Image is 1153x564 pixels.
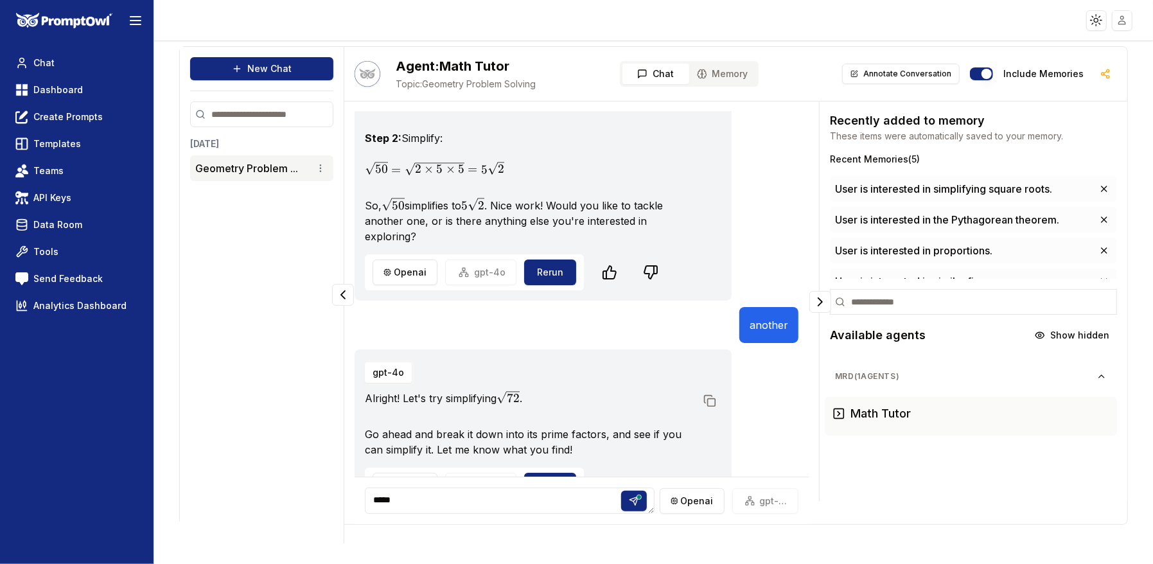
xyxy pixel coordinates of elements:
span: Show hidden [1050,329,1109,342]
h3: [DATE] [190,137,333,150]
button: Rerun [524,260,576,285]
p: Go ahead and break it down into its prime factors, and see if you can simplify it. Let me know wh... [365,427,696,457]
a: API Keys [10,186,143,209]
p: These items were automatically saved to your memory. [830,130,1117,143]
span: ​ [484,198,486,209]
a: Tools [10,240,143,263]
span: = [391,162,401,176]
label: Include memories in the messages below [1003,69,1084,78]
button: Collapse panel [332,284,354,306]
a: Analytics Dashboard [10,294,143,317]
span: Data Room [33,218,82,231]
p: Simplify: [365,130,696,177]
h3: Math Tutor [850,405,911,423]
a: Teams [10,159,143,182]
span: User is interested in simplifying square roots. [835,181,1052,197]
span: ​ [464,163,466,173]
p: Alright! Let's try simplifying . [365,391,696,406]
span: User is interested in proportions. [835,243,992,258]
button: Show hidden [1027,325,1117,346]
span: Tools [33,245,58,258]
button: Talk with Hootie [355,61,380,87]
textarea: To enrich screen reader interactions, please activate Accessibility in Grammarly extension settings [365,488,655,514]
button: openai [373,260,437,285]
img: feedback [15,272,28,285]
a: Chat [10,51,143,75]
span: openai [394,266,427,279]
span: Templates [33,137,81,150]
span: ​ [520,391,521,402]
strong: Step 2: [365,132,401,145]
span: Memory [712,67,748,80]
button: openai [660,488,725,514]
span: User is interested in the Pythagorean theorem. [835,212,1059,227]
button: Conversation options [313,161,328,176]
a: Dashboard [10,78,143,101]
span: User is interested in similar figures. [835,274,1004,289]
button: New Chat [190,57,333,80]
button: Rerun [524,473,576,498]
h3: Recent Memories ( 5 ) [830,153,1117,166]
span: Chat [653,67,674,80]
span: Analytics Dashboard [33,299,127,312]
button: Geometry Problem ... [195,161,298,176]
img: Bot [355,61,380,87]
span: Dashboard [33,84,83,96]
span: MrD ( 1 agents) [835,371,1096,382]
img: placeholder-user.jpg [1113,11,1132,30]
span: Chat [33,57,55,69]
button: MrD(1agents) [825,366,1117,387]
span: API Keys [33,191,71,204]
span: openai [681,495,714,507]
button: gpt-4o [365,362,412,383]
a: Data Room [10,213,143,236]
button: Annotate Conversation [842,64,960,84]
a: Send Feedback [10,267,143,290]
button: Include memories in the messages below [970,67,993,80]
span: Send Feedback [33,272,103,285]
a: Templates [10,132,143,155]
p: another [750,317,788,333]
img: PromptOwl [16,13,112,29]
p: So, simplifies to . Nice work! Would you like to tackle another one, or is there anything else yo... [365,198,696,244]
span: Geometry Problem Solving [396,78,536,91]
span: 5 [461,198,468,213]
span: = [468,162,477,176]
span: 50 [392,198,405,213]
span: 5 [481,162,488,176]
a: Create Prompts [10,105,143,128]
span: Create Prompts [33,110,103,123]
h2: Math Tutor [396,57,536,75]
h2: Recently added to memory [830,112,1117,130]
span: 2 [478,198,484,213]
button: Collapse panel [809,291,831,313]
h2: Available agents [830,326,926,344]
span: ​ [388,162,389,173]
span: 72 [507,391,520,405]
span: Teams [33,164,64,177]
span: ​ [405,198,406,209]
span: ​ [504,162,506,173]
